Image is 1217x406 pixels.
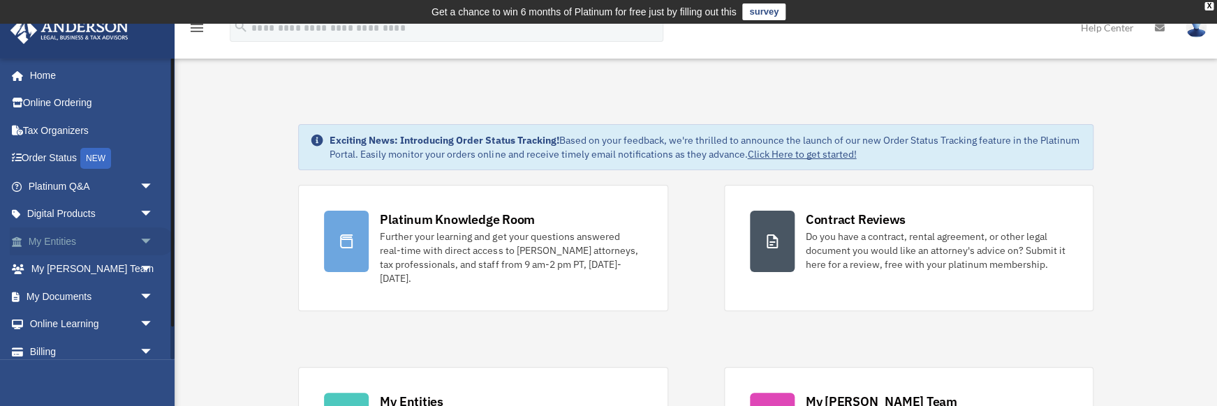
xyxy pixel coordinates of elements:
a: survey [742,3,785,20]
a: Digital Productsarrow_drop_down [10,200,175,228]
img: User Pic [1186,17,1207,38]
span: arrow_drop_down [140,255,168,284]
i: search [233,19,249,34]
span: arrow_drop_down [140,200,168,229]
img: Anderson Advisors Platinum Portal [6,17,133,44]
a: menu [189,24,205,36]
div: Do you have a contract, rental agreement, or other legal document you would like an attorney's ad... [806,230,1068,271]
div: Further your learning and get your questions answered real-time with direct access to [PERSON_NAM... [380,230,642,285]
span: arrow_drop_down [140,172,168,201]
a: My Entitiesarrow_drop_down [10,227,175,255]
a: Online Learningarrow_drop_down [10,310,175,338]
a: Platinum Knowledge Room Further your learning and get your questions answered real-time with dire... [298,185,667,311]
a: Platinum Q&Aarrow_drop_down [10,172,175,200]
strong: Exciting News: Introducing Order Status Tracking! [330,134,559,146]
i: menu [189,20,205,36]
a: Home [10,61,168,89]
div: close [1204,2,1214,10]
a: Tax Organizers [10,116,175,144]
a: Click Here to get started! [747,148,856,160]
a: Online Ordering [10,89,175,117]
span: arrow_drop_down [140,310,168,339]
div: Contract Reviews [806,211,906,228]
a: My [PERSON_NAME] Teamarrow_drop_down [10,255,175,283]
a: Billingarrow_drop_down [10,338,175,366]
span: arrow_drop_down [140,227,168,256]
a: My Documentsarrow_drop_down [10,283,175,310]
span: arrow_drop_down [140,338,168,366]
div: Get a chance to win 6 months of Platinum for free just by filling out this [432,3,737,20]
div: Platinum Knowledge Room [380,211,535,228]
a: Contract Reviews Do you have a contract, rental agreement, or other legal document you would like... [724,185,1093,311]
div: NEW [80,148,111,169]
div: Based on your feedback, we're thrilled to announce the launch of our new Order Status Tracking fe... [330,133,1081,161]
a: Order StatusNEW [10,144,175,173]
span: arrow_drop_down [140,283,168,311]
